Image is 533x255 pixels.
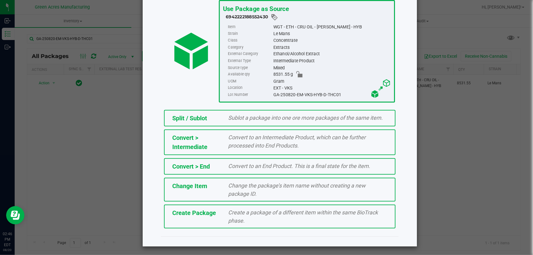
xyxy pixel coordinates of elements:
[273,71,293,78] span: 8531.55 g
[228,85,272,91] label: Location
[228,134,366,149] span: Convert to an Intermediate Product, which can be further processed into End Products.
[172,163,210,170] span: Convert > End
[172,209,216,217] span: Create Package
[273,51,391,57] div: Ethanol/Alcohol Extract
[172,115,207,122] span: Split / Sublot
[273,78,391,85] div: Gram
[273,30,391,37] div: Le Mans
[6,206,24,224] iframe: Resource center
[228,71,272,78] label: Available qty
[228,37,272,44] label: Class
[172,182,207,190] span: Change Item
[273,37,391,44] div: Concentrate
[228,163,371,169] span: Convert to an End Product. This is a final state for the item.
[228,57,272,64] label: External Type
[172,134,207,151] span: Convert > Intermediate
[273,64,391,71] div: Mixed
[273,91,391,98] div: GA-250820-EM-VKS-HYB-D-THC01
[228,51,272,57] label: External Category
[273,57,391,64] div: Intermediate Product
[273,24,391,30] div: WGT - ETH - CRU OIL - [PERSON_NAME] - HYB
[228,91,272,98] label: Lot Number
[226,13,391,21] div: 6942222188552430
[228,209,378,224] span: Create a package of a different item within the same BioTrack phase.
[228,115,383,121] span: Sublot a package into one ore more packages of the same item.
[228,182,366,197] span: Change the package’s item name without creating a new package ID.
[273,85,391,91] div: EXT - VKS
[228,78,272,85] label: UOM
[228,64,272,71] label: Source type
[273,44,391,51] div: Extracts
[228,44,272,51] label: Category
[228,30,272,37] label: Strain
[228,24,272,30] label: Item
[223,5,289,13] span: Use Package as Source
